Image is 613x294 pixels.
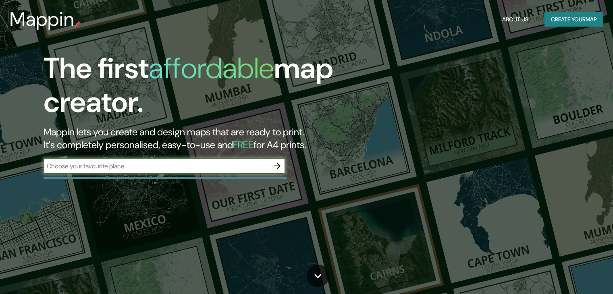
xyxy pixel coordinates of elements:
input: Choose your favourite place [44,161,269,171]
h1: affordable [149,50,274,87]
img: mappin-pin [75,21,81,27]
button: About Us [499,12,532,27]
button: Create yourmap [544,12,603,27]
h2: Mappin lets you create and design maps that are ready to print. It's completely personalised, eas... [44,126,350,151]
h1: The first map creator. [44,52,350,126]
h5: FREE [233,139,254,151]
h3: Mappin [10,8,75,31]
